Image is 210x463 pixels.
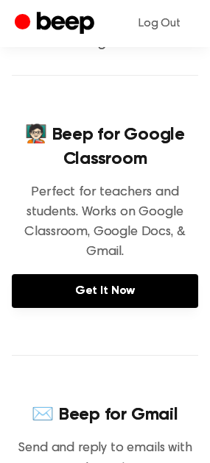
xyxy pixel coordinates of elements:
h4: 🧑🏻‍🏫 Beep for Google Classroom [12,123,198,171]
h4: ✉️ Beep for Gmail [12,403,198,427]
a: Get It Now [12,274,198,308]
p: Perfect for teachers and students. Works on Google Classroom, Google Docs, & Gmail. [12,183,198,262]
a: Beep [15,10,98,38]
a: Log Out [124,6,195,41]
